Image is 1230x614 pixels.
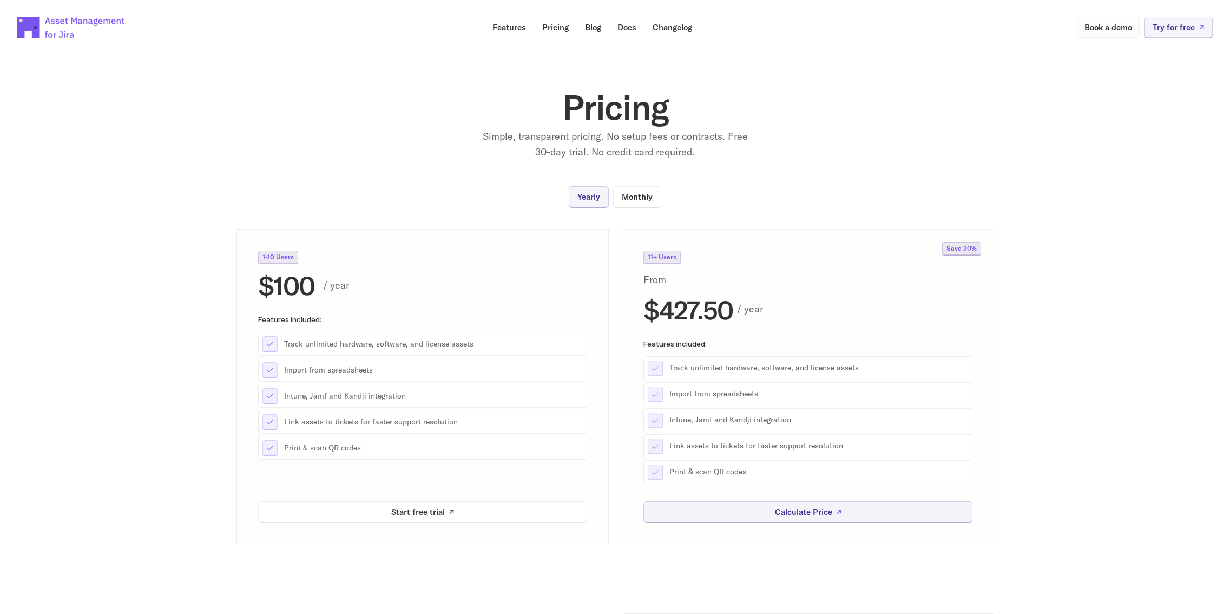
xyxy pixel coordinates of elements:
[323,277,587,293] p: / year
[669,467,968,478] p: Print & scan QR codes
[284,442,583,453] p: Print & scan QR codes
[669,415,968,426] p: Intune, Jamf and Kandji integration
[1077,17,1140,38] a: Book a demo
[737,302,972,317] p: / year
[284,416,583,427] p: Link assets to tickets for faster support resolution
[284,338,583,349] p: Track unlimited hardware, software, and license assets
[258,272,314,298] h2: $100
[391,508,445,516] p: Start free trial
[645,17,700,38] a: Changelog
[535,17,576,38] a: Pricing
[774,508,832,516] p: Calculate Price
[643,339,972,347] p: Features included:
[653,23,692,31] p: Changelog
[284,390,583,401] p: Intune, Jamf and Kandji integration
[1084,23,1132,31] p: Book a demo
[617,23,636,31] p: Docs
[1153,23,1195,31] p: Try for free
[577,17,609,38] a: Blog
[542,23,569,31] p: Pricing
[485,17,534,38] a: Features
[262,254,294,260] p: 1-10 Users
[643,501,972,522] a: Calculate Price
[669,441,968,452] p: Link assets to tickets for faster support resolution
[610,17,644,38] a: Docs
[669,363,968,374] p: Track unlimited hardware, software, and license assets
[946,245,977,252] p: Save 20%
[585,23,601,31] p: Blog
[492,23,526,31] p: Features
[480,129,751,160] p: Simple, transparent pricing. No setup fees or contracts. Free 30-day trial. No credit card required.
[284,364,583,375] p: Import from spreadsheets
[577,193,600,201] p: Yearly
[643,272,693,288] p: From
[258,501,587,522] a: Start free trial
[648,254,676,260] p: 11+ Users
[622,193,653,201] p: Monthly
[643,296,733,322] h2: $427.50
[1144,17,1213,38] a: Try for free
[669,389,968,400] p: Import from spreadsheets
[258,316,587,323] p: Features included:
[399,90,832,125] h1: Pricing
